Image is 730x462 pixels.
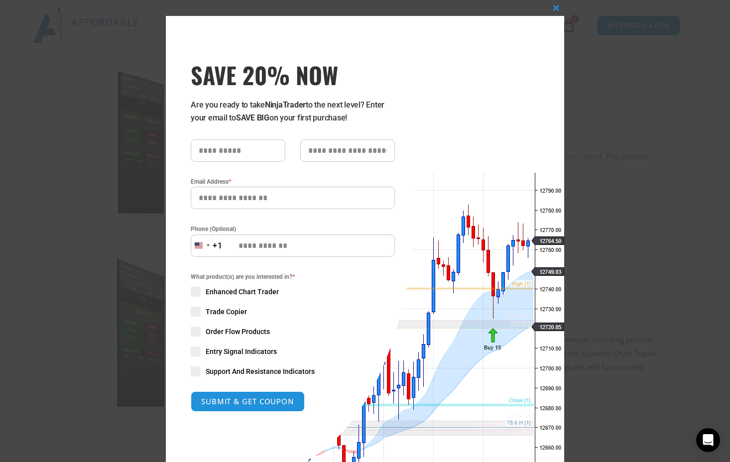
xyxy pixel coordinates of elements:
[206,307,247,317] span: Trade Copier
[206,287,279,297] span: Enhanced Chart Trader
[191,391,305,412] button: SUBMIT & GET COUPON
[206,366,315,376] span: Support And Resistance Indicators
[191,366,395,376] label: Support And Resistance Indicators
[191,61,395,89] span: SAVE 20% NOW
[236,113,269,122] strong: SAVE BIG
[191,224,395,234] label: Phone (Optional)
[191,346,395,356] label: Entry Signal Indicators
[265,100,306,110] strong: NinjaTrader
[696,428,720,452] div: Open Intercom Messenger
[191,234,223,257] button: Selected country
[191,177,395,187] label: Email Address
[191,287,395,297] label: Enhanced Chart Trader
[191,327,395,337] label: Order Flow Products
[213,239,223,252] div: +1
[191,272,395,282] span: What product(s) are you interested in?
[191,307,395,317] label: Trade Copier
[206,327,270,337] span: Order Flow Products
[206,346,277,356] span: Entry Signal Indicators
[191,99,395,124] p: Are you ready to take to the next level? Enter your email to on your first purchase!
